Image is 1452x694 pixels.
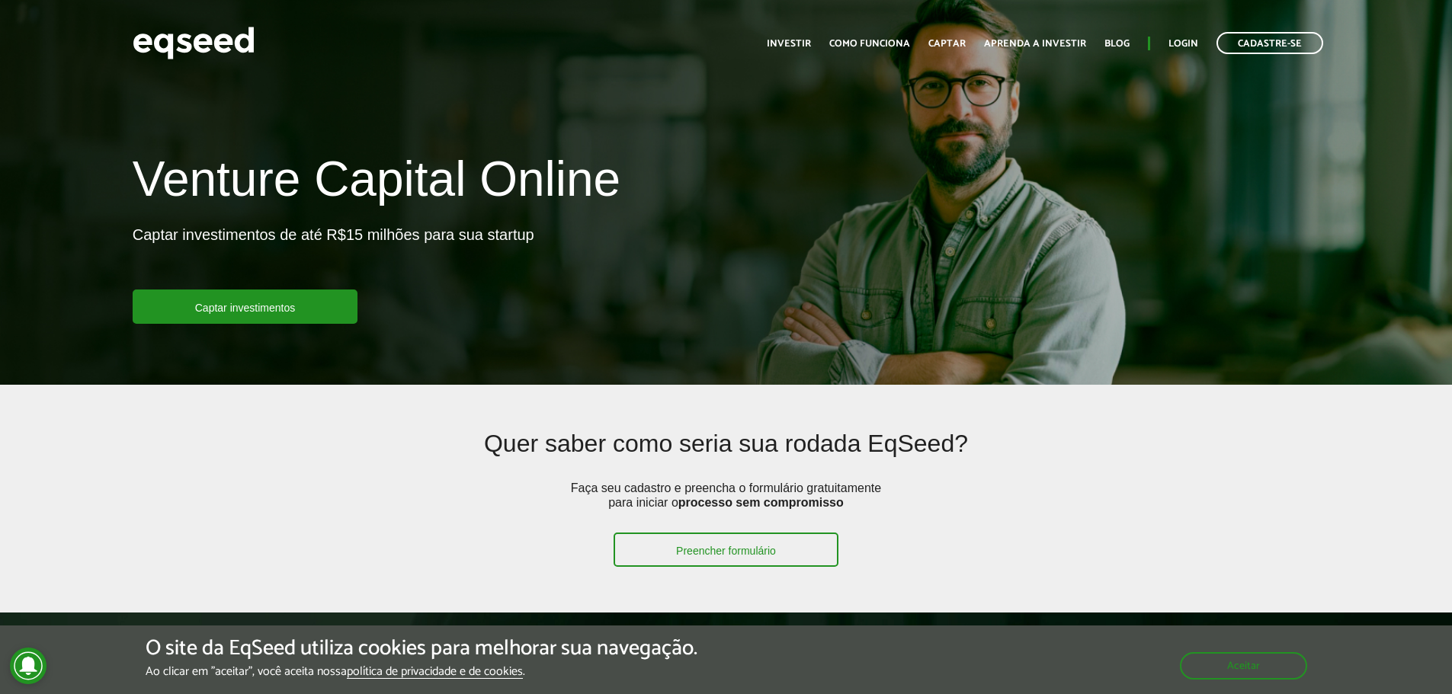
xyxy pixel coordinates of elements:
a: política de privacidade e de cookies [347,666,523,679]
a: Como funciona [829,39,910,49]
button: Aceitar [1180,652,1307,680]
h1: Venture Capital Online [133,152,620,213]
h5: O site da EqSeed utiliza cookies para melhorar sua navegação. [146,637,697,660]
h2: Quer saber como seria sua rodada EqSeed? [253,430,1198,480]
a: Aprenda a investir [984,39,1086,49]
img: EqSeed [133,23,255,63]
strong: processo sem compromisso [678,496,844,509]
p: Captar investimentos de até R$15 milhões para sua startup [133,225,534,289]
a: Captar [928,39,966,49]
a: Login [1168,39,1198,49]
a: Preencher formulário [614,532,838,567]
a: Captar investimentos [133,289,358,324]
p: Ao clicar em "aceitar", você aceita nossa . [146,664,697,679]
p: Faça seu cadastro e preencha o formulário gratuitamente para iniciar o [566,481,886,532]
a: Investir [767,39,811,49]
a: Blog [1104,39,1130,49]
a: Cadastre-se [1216,32,1323,54]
